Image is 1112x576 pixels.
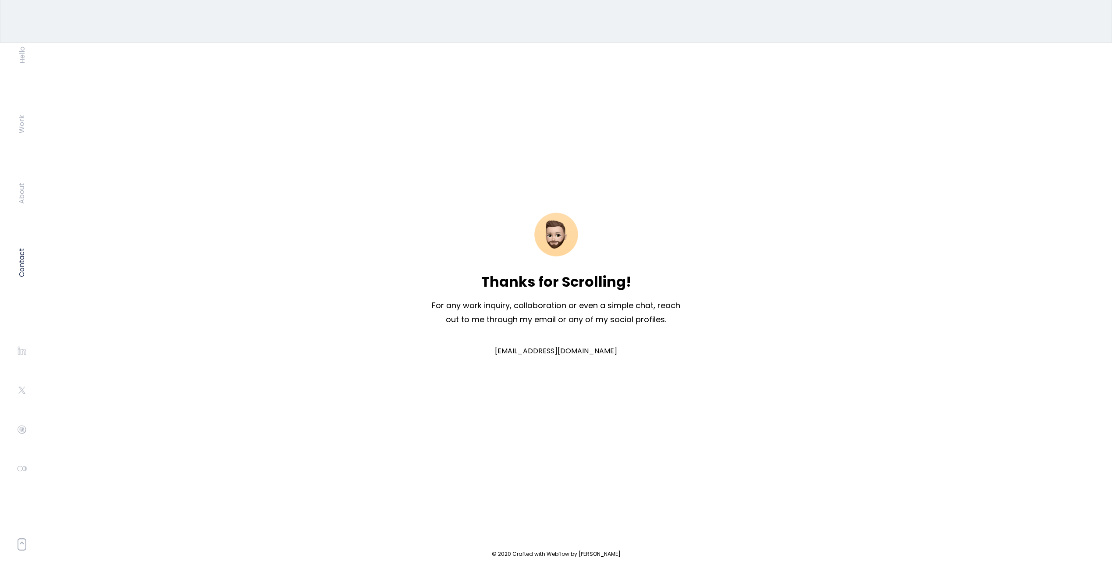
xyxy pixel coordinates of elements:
[18,248,26,277] a: Contact
[425,299,688,327] p: For any work inquiry, collaboration or even a simple chat, reach out to me through my email or an...
[18,46,26,64] a: Hello
[481,274,631,290] h2: Thanks for Scrolling!
[495,346,617,356] a: [EMAIL_ADDRESS][DOMAIN_NAME]
[534,213,578,256] img: nadav papay
[492,549,621,559] p: © 2020 Crafted with Webflow by [PERSON_NAME]
[18,115,26,133] a: Work
[18,183,26,204] a: About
